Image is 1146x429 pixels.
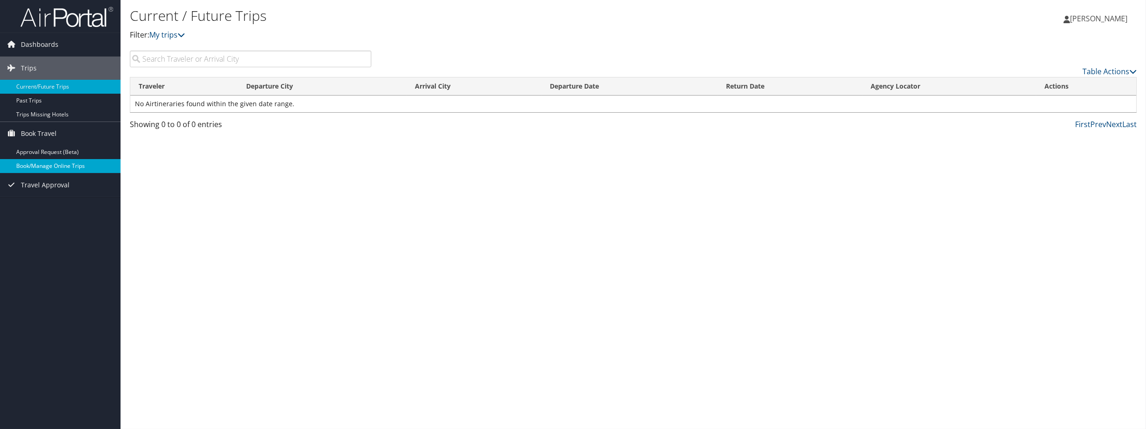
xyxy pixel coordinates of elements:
[1090,119,1106,129] a: Prev
[21,173,70,197] span: Travel Approval
[1036,77,1136,96] th: Actions
[1082,66,1137,77] a: Table Actions
[407,77,541,96] th: Arrival City: activate to sort column ascending
[21,33,58,56] span: Dashboards
[21,57,37,80] span: Trips
[1063,5,1137,32] a: [PERSON_NAME]
[130,96,1136,112] td: No Airtineraries found within the given date range.
[130,119,371,134] div: Showing 0 to 0 of 0 entries
[20,6,113,28] img: airportal-logo.png
[130,29,801,41] p: Filter:
[130,77,238,96] th: Traveler: activate to sort column ascending
[21,122,57,145] span: Book Travel
[1122,119,1137,129] a: Last
[130,6,801,26] h1: Current / Future Trips
[238,77,406,96] th: Departure City: activate to sort column ascending
[718,77,862,96] th: Return Date: activate to sort column ascending
[130,51,371,67] input: Search Traveler or Arrival City
[1106,119,1122,129] a: Next
[862,77,1037,96] th: Agency Locator: activate to sort column ascending
[1070,13,1127,24] span: [PERSON_NAME]
[541,77,718,96] th: Departure Date: activate to sort column descending
[1075,119,1090,129] a: First
[149,30,185,40] a: My trips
